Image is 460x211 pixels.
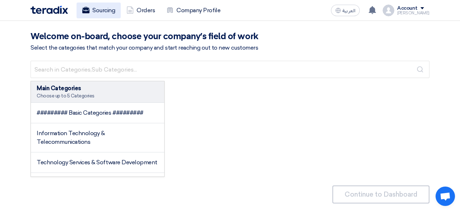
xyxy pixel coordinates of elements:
[161,3,226,18] a: Company Profile
[31,6,68,14] img: Teradix logo
[383,5,394,16] img: profile_test.png
[37,84,158,93] div: Main Categories
[31,61,429,78] input: Search in Categories,Sub Categories...
[37,130,105,145] span: Information Technology & Telecommunications
[37,93,158,99] div: Choose up to 5 Categories
[121,3,161,18] a: Orders
[342,8,355,13] span: العربية
[31,32,429,42] h2: Welcome on-board, choose your company’s field of work
[331,5,360,16] button: العربية
[37,159,157,166] span: Technology Services & Software Development
[397,11,429,15] div: [PERSON_NAME]
[37,109,143,116] span: ######### Basic Categories #########
[332,185,429,203] button: Continue to Dashboard
[77,3,121,18] a: Sourcing
[397,5,418,12] div: Account
[436,187,455,206] a: Open chat
[31,43,429,52] div: Select the categories that match your company and start reaching out to new customers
